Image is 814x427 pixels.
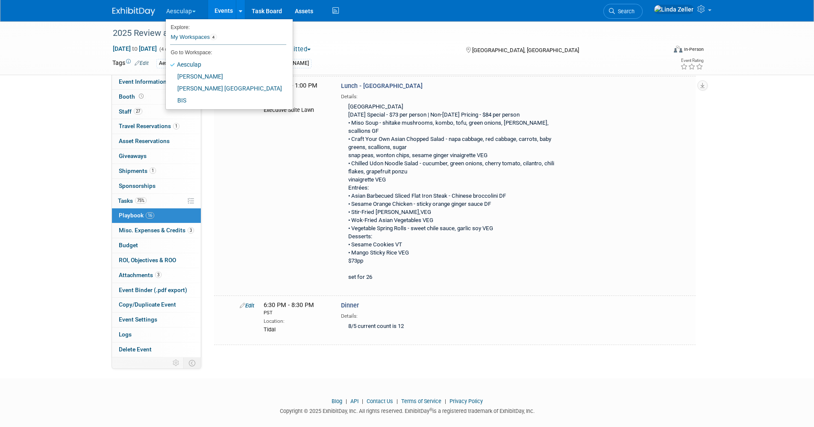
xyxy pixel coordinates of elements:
div: [GEOGRAPHIC_DATA] [DATE] Special - $73 per person | Non-[DATE] Pricing - $84 per person • Miso So... [341,100,561,285]
span: Dinner [341,302,359,309]
span: [GEOGRAPHIC_DATA], [GEOGRAPHIC_DATA] [472,47,579,53]
div: Location: [264,97,328,105]
div: PST [264,90,328,97]
div: PST [264,310,328,316]
img: ExhibitDay [112,7,155,16]
span: 1 [173,123,179,129]
a: Contact Us [367,398,393,404]
li: Explore: [166,22,286,30]
sup: ® [429,407,432,412]
a: Copy/Duplicate Event [112,298,201,312]
a: Search [603,4,643,19]
a: Misc. Expenses & Credits3 [112,223,201,238]
a: API [350,398,359,404]
span: 3 [188,227,194,234]
span: ROI, Objectives & ROO [119,257,176,263]
span: (4 days) [159,47,176,52]
a: Event Settings [112,313,201,327]
span: Copy/Duplicate Event [119,301,176,308]
span: Asset Reservations [119,137,170,144]
a: Event Binder (.pdf export) [112,283,201,298]
span: Tasks [118,197,147,204]
a: Shipments1 [112,164,201,178]
a: My Workspaces4 [170,30,286,44]
div: Aesculap [156,59,183,68]
a: Attachments3 [112,268,201,283]
a: ROI, Objectives & ROO [112,253,201,268]
a: Logs [112,328,201,342]
span: 3 [155,272,162,278]
span: Event Binder (.pdf export) [119,287,187,293]
div: 2025 Review and 2026 Planning Meeting -OKR [110,26,654,41]
div: Event Rating [680,58,703,63]
div: In-Person [684,46,704,53]
a: Blog [332,398,342,404]
a: [PERSON_NAME] [166,70,286,82]
td: Personalize Event Tab Strip [169,357,184,369]
span: 16 [146,212,154,219]
span: Giveaways [119,152,147,159]
span: Delete Event [119,346,152,353]
span: | [443,398,448,404]
span: | [394,398,400,404]
span: Booth [119,93,145,100]
span: Event Information [119,78,167,85]
span: Lunch - [GEOGRAPHIC_DATA] [341,82,423,90]
div: 8/5 current count is 12 [341,320,561,334]
span: Misc. Expenses & Credits [119,227,194,234]
span: Shipments [119,167,156,174]
span: Search [615,8,635,15]
td: Tags [112,58,149,68]
span: 4 [210,34,217,41]
span: Booth not reserved yet [137,93,145,99]
span: 6:30 PM - 8:30 PM [264,301,328,316]
a: Playbook16 [112,208,201,223]
span: 27 [134,108,142,114]
a: BIS [166,94,286,106]
span: | [344,398,349,404]
a: Sponsorships [112,179,201,193]
a: Aesculap [166,58,286,70]
div: Location: [264,316,328,325]
a: Privacy Policy [450,398,483,404]
img: Format-Inperson.png [674,46,682,53]
li: Go to Workspace: [166,47,286,58]
span: Staff [119,108,142,115]
span: Logs [119,331,132,338]
a: Tasks75% [112,194,201,208]
a: Asset Reservations [112,134,201,149]
span: Sponsorships [119,182,156,189]
span: Event Settings [119,316,157,323]
a: Edit [240,302,254,309]
span: Attachments [119,272,162,278]
span: 12:00 PM - 1:00 PM [264,82,328,97]
a: Event Information [112,75,201,89]
div: Details: [341,91,561,100]
span: | [360,398,365,404]
div: Executive Suite Lawn [264,105,328,114]
div: Tidal [264,325,328,333]
a: Giveaways [112,149,201,164]
img: Linda Zeller [654,5,694,14]
div: Event Format [616,44,704,57]
a: Booth [112,90,201,104]
span: 75% [135,197,147,204]
span: Budget [119,242,138,249]
span: Playbook [119,212,154,219]
td: Toggle Event Tabs [183,357,201,369]
a: Terms of Service [401,398,441,404]
a: [PERSON_NAME] [GEOGRAPHIC_DATA] [166,82,286,94]
span: to [131,45,139,52]
span: [DATE] [DATE] [112,45,157,53]
a: Edit [135,60,149,66]
a: Delete Event [112,342,201,357]
div: Details: [341,310,561,320]
span: 1 [150,167,156,174]
span: Travel Reservations [119,123,179,129]
a: Travel Reservations1 [112,119,201,134]
a: Staff27 [112,105,201,119]
a: Budget [112,238,201,253]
